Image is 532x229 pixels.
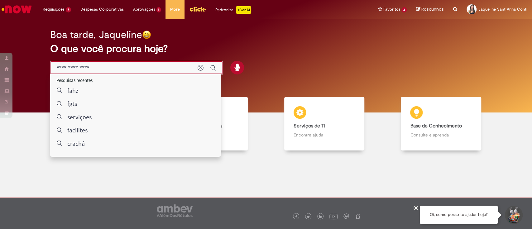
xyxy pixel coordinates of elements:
[80,6,124,12] span: Despesas Corporativas
[294,123,325,129] b: Serviços de TI
[50,43,482,54] h2: O que você procura hoje?
[33,97,149,151] a: Tirar dúvidas Tirar dúvidas com Lupi Assist e Gen Ai
[43,6,65,12] span: Requisições
[294,132,355,138] p: Encontre ajuda
[177,123,222,129] b: Catálogo de Ofertas
[307,215,310,218] img: logo_footer_twitter.png
[401,7,407,12] span: 2
[170,6,180,12] span: More
[1,3,33,16] img: ServiceNow
[421,6,444,12] span: Rascunhos
[319,215,322,219] img: logo_footer_linkedin.png
[416,7,444,12] a: Rascunhos
[50,29,142,40] h2: Boa tarde, Jaqueline
[504,206,523,224] button: Iniciar Conversa de Suporte
[355,213,361,219] img: logo_footer_naosei.png
[236,6,251,14] p: +GenAi
[329,212,338,220] img: logo_footer_youtube.png
[266,97,383,151] a: Serviços de TI Encontre ajuda
[383,6,400,12] span: Favoritos
[410,123,462,129] b: Base de Conhecimento
[410,132,472,138] p: Consulte e aprenda
[215,6,251,14] div: Padroniza
[189,4,206,14] img: click_logo_yellow_360x200.png
[156,7,161,12] span: 1
[343,213,349,219] img: logo_footer_workplace.png
[157,204,193,217] img: logo_footer_ambev_rotulo_gray.png
[478,7,527,12] span: Jaqueline Sant Anna Conti
[295,215,298,218] img: logo_footer_facebook.png
[383,97,499,151] a: Base de Conhecimento Consulte e aprenda
[142,30,151,39] img: happy-face.png
[420,206,498,224] div: Oi, como posso te ajudar hoje?
[66,7,71,12] span: 7
[133,6,155,12] span: Aprovações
